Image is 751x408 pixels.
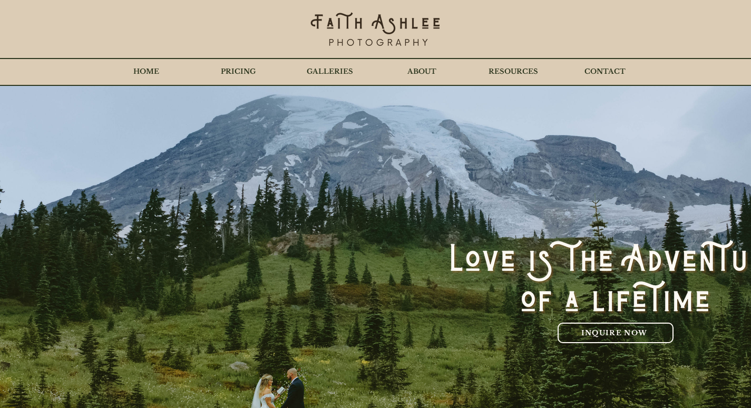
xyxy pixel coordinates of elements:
a: GALLERIES [284,59,376,85]
p: PRICING [216,59,261,85]
a: CONTACT [559,59,651,85]
p: HOME [128,59,164,85]
p: RESOURCES [483,59,543,85]
div: PRICING [192,59,284,85]
a: HOME [100,59,192,85]
a: ABOUT [376,59,467,85]
span: INQUIRE NOW [581,328,647,337]
p: GALLERIES [301,59,358,85]
nav: Site [100,59,651,85]
p: ABOUT [402,59,442,85]
img: Faith's Logo Black_edited_edited.png [309,11,441,50]
a: RESOURCES [467,59,559,85]
p: CONTACT [579,59,631,85]
a: INQUIRE NOW [558,323,674,343]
